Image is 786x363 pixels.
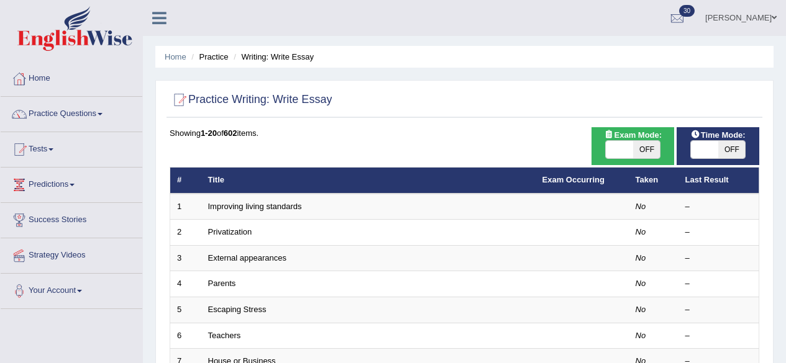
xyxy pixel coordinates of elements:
[224,128,237,138] b: 602
[636,305,646,314] em: No
[170,168,201,194] th: #
[170,271,201,297] td: 4
[208,279,236,288] a: Parents
[1,97,142,128] a: Practice Questions
[685,278,752,290] div: –
[592,127,674,165] div: Show exams occurring in exams
[685,253,752,264] div: –
[629,168,679,194] th: Taken
[170,323,201,349] td: 6
[636,279,646,288] em: No
[208,202,302,211] a: Improving living standards
[208,227,252,236] a: Privatization
[170,127,759,139] div: Showing of items.
[1,168,142,199] a: Predictions
[208,253,286,262] a: External appearances
[685,226,752,238] div: –
[633,141,660,158] span: OFF
[542,175,605,184] a: Exam Occurring
[170,297,201,323] td: 5
[679,168,759,194] th: Last Result
[170,220,201,246] td: 2
[170,91,332,109] h2: Practice Writing: Write Essay
[718,141,746,158] span: OFF
[208,305,267,314] a: Escaping Stress
[636,227,646,236] em: No
[208,331,241,340] a: Teachers
[685,330,752,342] div: –
[1,203,142,234] a: Success Stories
[600,128,667,141] span: Exam Mode:
[201,168,536,194] th: Title
[1,238,142,269] a: Strategy Videos
[636,253,646,262] em: No
[679,5,695,17] span: 30
[231,51,314,63] li: Writing: Write Essay
[1,274,142,305] a: Your Account
[170,245,201,271] td: 3
[636,202,646,211] em: No
[685,304,752,316] div: –
[170,194,201,220] td: 1
[188,51,228,63] li: Practice
[685,201,752,213] div: –
[201,128,217,138] b: 1-20
[165,52,186,61] a: Home
[686,128,751,141] span: Time Mode:
[1,61,142,92] a: Home
[636,331,646,340] em: No
[1,132,142,163] a: Tests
